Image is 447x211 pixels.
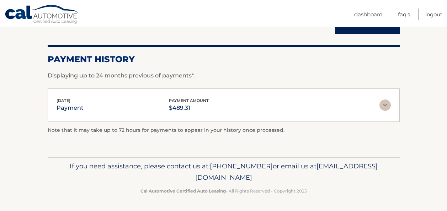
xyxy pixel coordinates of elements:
p: $489.31 [169,103,209,113]
h2: Payment History [48,54,400,65]
p: Note that it may take up to 72 hours for payments to appear in your history once processed. [48,126,400,135]
p: payment [57,103,84,113]
a: Cal Automotive [5,5,79,25]
strong: Cal Automotive Certified Auto Leasing [140,188,226,194]
span: payment amount [169,98,209,103]
span: [DATE] [57,98,70,103]
p: Displaying up to 24 months previous of payments*. [48,71,400,80]
a: Logout [425,9,442,20]
p: - All Rights Reserved - Copyright 2025 [52,187,395,195]
a: Dashboard [354,9,383,20]
img: accordion-rest.svg [379,99,391,111]
span: [PHONE_NUMBER] [210,162,273,170]
span: [EMAIL_ADDRESS][DOMAIN_NAME] [195,162,378,182]
p: If you need assistance, please contact us at: or email us at [52,161,395,183]
a: FAQ's [398,9,410,20]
